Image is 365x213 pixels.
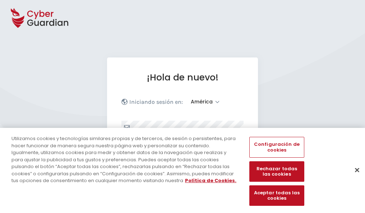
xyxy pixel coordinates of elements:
[121,72,244,83] h1: ¡Hola de nuevo!
[185,177,236,184] a: Más información sobre su privacidad, se abre en una nueva pestaña
[349,162,365,178] button: Cerrar
[249,137,304,157] button: Configuración de cookies, Abre el cuadro de diálogo del centro de preferencias.
[249,161,304,182] button: Rechazar todas las cookies
[249,185,304,206] button: Aceptar todas las cookies
[11,135,239,184] div: Utilizamos cookies y tecnologías similares propias y de terceros, de sesión o persistentes, para ...
[129,98,183,106] p: Iniciando sesión en:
